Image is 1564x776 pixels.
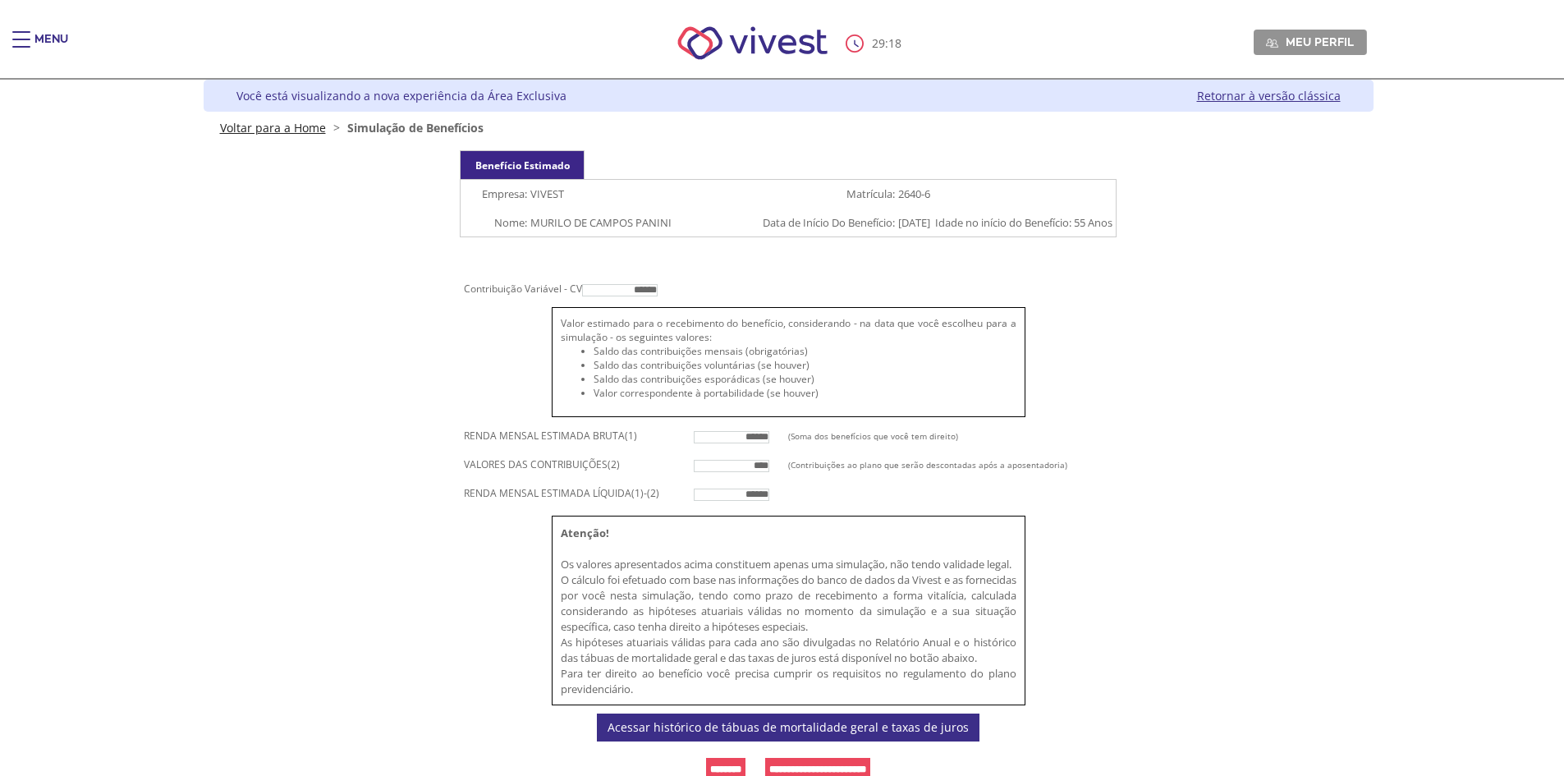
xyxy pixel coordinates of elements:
[236,88,566,103] div: Você está visualizando a nova experiência da Área Exclusiva
[594,344,1016,358] div: Saldo das contribuições mensais (obrigatórias)
[1197,88,1341,103] a: Retornar à versão clássica
[34,31,68,64] div: Menu
[872,35,885,51] span: 29
[529,209,761,237] td: MURILO DE CAMPOS PANINI
[1266,37,1278,49] img: Meu perfil
[1286,34,1354,49] span: Meu perfil
[461,180,529,209] td: Empresa:
[529,180,761,209] td: VIVEST
[659,8,846,78] img: Vivest
[461,209,529,237] td: Nome:
[594,372,1016,386] div: Saldo das contribuições esporádicas (se houver)
[788,450,1117,479] td: (Contribuições ao plano que serão descontadas após a aposentadoria)
[594,358,1016,372] div: Saldo das contribuições voluntárias (se houver)
[1254,30,1367,54] a: Meu perfil
[220,120,326,135] a: Voltar para a Home
[594,386,1016,400] div: Valor correspondente à portabilidade (se houver)
[760,180,897,209] td: Matrícula:
[460,450,690,479] td: VALORES DAS CONTRIBUIÇÕES(2)
[347,120,484,135] span: Simulação de Benefícios
[846,34,905,53] div: :
[561,526,609,540] strong: Atenção!
[788,421,1117,450] td: (Soma dos benefícios que você tem direito)
[933,209,1117,237] td: Idade no início do Benefício: 55 Anos
[897,209,933,237] td: [DATE]
[888,35,901,51] span: 18
[460,421,690,450] td: RENDA MENSAL ESTIMADA BRUTA(1)
[460,274,1117,303] td: Contribuição Variável - CV
[597,714,979,742] a: Acessar histórico de tábuas de mortalidade geral e taxas de juros
[460,150,585,179] div: Benefício Estimado
[460,479,690,507] td: RENDA MENSAL ESTIMADA LÍQUIDA(1)-(2)
[561,316,1016,344] div: Valor estimado para o recebimento do benefício, considerando - na data que você escolheu para a s...
[329,120,344,135] span: >
[561,557,1016,696] font: Os valores apresentados acima constituem apenas uma simulação, não tendo validade legal. O cálcul...
[897,180,1116,209] td: 2640-6
[760,209,897,237] td: Data de Início Do Benefício:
